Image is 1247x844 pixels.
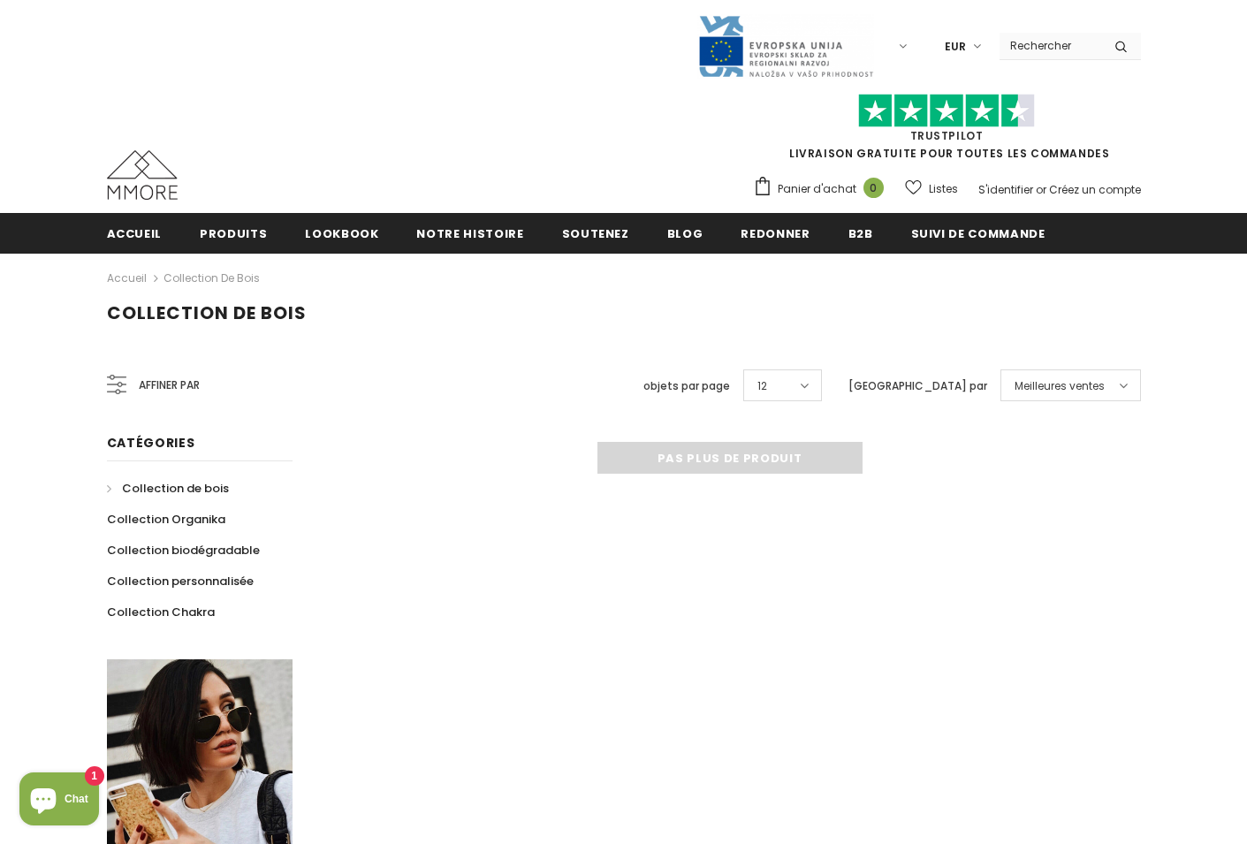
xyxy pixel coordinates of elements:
[741,225,810,242] span: Redonner
[667,225,703,242] span: Blog
[416,225,523,242] span: Notre histoire
[741,213,810,253] a: Redonner
[1015,377,1105,395] span: Meilleures ventes
[139,376,200,395] span: Affiner par
[905,173,958,204] a: Listes
[911,213,1046,253] a: Suivi de commande
[416,213,523,253] a: Notre histoire
[911,225,1046,242] span: Suivi de commande
[107,597,215,627] a: Collection Chakra
[929,180,958,198] span: Listes
[562,225,629,242] span: soutenez
[757,377,767,395] span: 12
[753,176,893,202] a: Panier d'achat 0
[858,94,1035,128] img: Faites confiance aux étoiles pilotes
[107,213,163,253] a: Accueil
[848,225,873,242] span: B2B
[778,180,856,198] span: Panier d'achat
[107,268,147,289] a: Accueil
[562,213,629,253] a: soutenez
[107,504,225,535] a: Collection Organika
[200,213,267,253] a: Produits
[163,270,260,285] a: Collection de bois
[107,604,215,620] span: Collection Chakra
[697,14,874,79] img: Javni Razpis
[107,300,307,325] span: Collection de bois
[107,511,225,528] span: Collection Organika
[107,150,178,200] img: Cas MMORE
[1036,182,1046,197] span: or
[1000,33,1101,58] input: Search Site
[1049,182,1141,197] a: Créez un compte
[848,213,873,253] a: B2B
[200,225,267,242] span: Produits
[107,434,195,452] span: Catégories
[107,473,229,504] a: Collection de bois
[753,102,1141,161] span: LIVRAISON GRATUITE POUR TOUTES LES COMMANDES
[667,213,703,253] a: Blog
[910,128,984,143] a: TrustPilot
[305,213,378,253] a: Lookbook
[305,225,378,242] span: Lookbook
[978,182,1033,197] a: S'identifier
[14,772,104,830] inbox-online-store-chat: Shopify online store chat
[107,542,260,559] span: Collection biodégradable
[107,535,260,566] a: Collection biodégradable
[107,225,163,242] span: Accueil
[945,38,966,56] span: EUR
[107,573,254,589] span: Collection personnalisée
[848,377,987,395] label: [GEOGRAPHIC_DATA] par
[122,480,229,497] span: Collection de bois
[697,38,874,53] a: Javni Razpis
[643,377,730,395] label: objets par page
[107,566,254,597] a: Collection personnalisée
[863,178,884,198] span: 0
